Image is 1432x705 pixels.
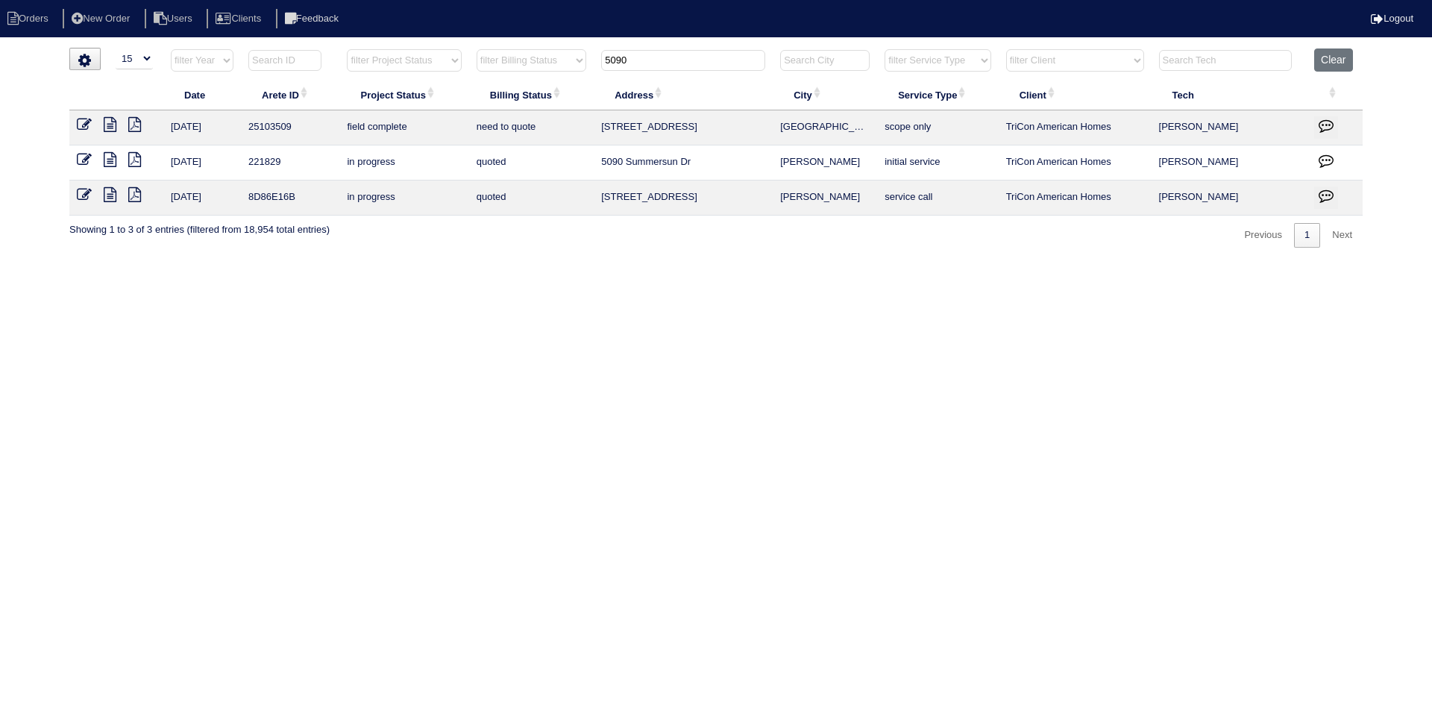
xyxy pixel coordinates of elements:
[1314,48,1352,72] button: Clear
[145,13,204,24] a: Users
[1322,223,1363,248] a: Next
[163,79,241,110] th: Date
[877,79,998,110] th: Service Type: activate to sort column ascending
[241,145,339,181] td: 221829
[594,145,773,181] td: 5090 Summersun Dr
[339,181,468,216] td: in progress
[63,13,142,24] a: New Order
[1234,223,1293,248] a: Previous
[145,9,204,29] li: Users
[1152,145,1307,181] td: [PERSON_NAME]
[877,145,998,181] td: initial service
[207,13,273,24] a: Clients
[339,79,468,110] th: Project Status: activate to sort column ascending
[241,110,339,145] td: 25103509
[999,181,1152,216] td: TriCon American Homes
[773,145,877,181] td: [PERSON_NAME]
[163,110,241,145] td: [DATE]
[999,145,1152,181] td: TriCon American Homes
[773,110,877,145] td: [GEOGRAPHIC_DATA]
[594,110,773,145] td: [STREET_ADDRESS]
[773,181,877,216] td: [PERSON_NAME]
[163,181,241,216] td: [DATE]
[594,181,773,216] td: [STREET_ADDRESS]
[163,145,241,181] td: [DATE]
[1294,223,1320,248] a: 1
[207,9,273,29] li: Clients
[469,110,594,145] td: need to quote
[1152,110,1307,145] td: [PERSON_NAME]
[999,79,1152,110] th: Client: activate to sort column ascending
[276,9,351,29] li: Feedback
[594,79,773,110] th: Address: activate to sort column ascending
[1371,13,1413,24] a: Logout
[63,9,142,29] li: New Order
[469,145,594,181] td: quoted
[69,216,330,236] div: Showing 1 to 3 of 3 entries (filtered from 18,954 total entries)
[601,50,765,71] input: Search Address
[877,110,998,145] td: scope only
[1159,50,1292,71] input: Search Tech
[339,145,468,181] td: in progress
[877,181,998,216] td: service call
[469,181,594,216] td: quoted
[773,79,877,110] th: City: activate to sort column ascending
[241,181,339,216] td: 8D86E16B
[1152,181,1307,216] td: [PERSON_NAME]
[241,79,339,110] th: Arete ID: activate to sort column ascending
[469,79,594,110] th: Billing Status: activate to sort column ascending
[1307,79,1363,110] th: : activate to sort column ascending
[339,110,468,145] td: field complete
[1152,79,1307,110] th: Tech
[248,50,321,71] input: Search ID
[780,50,870,71] input: Search City
[999,110,1152,145] td: TriCon American Homes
